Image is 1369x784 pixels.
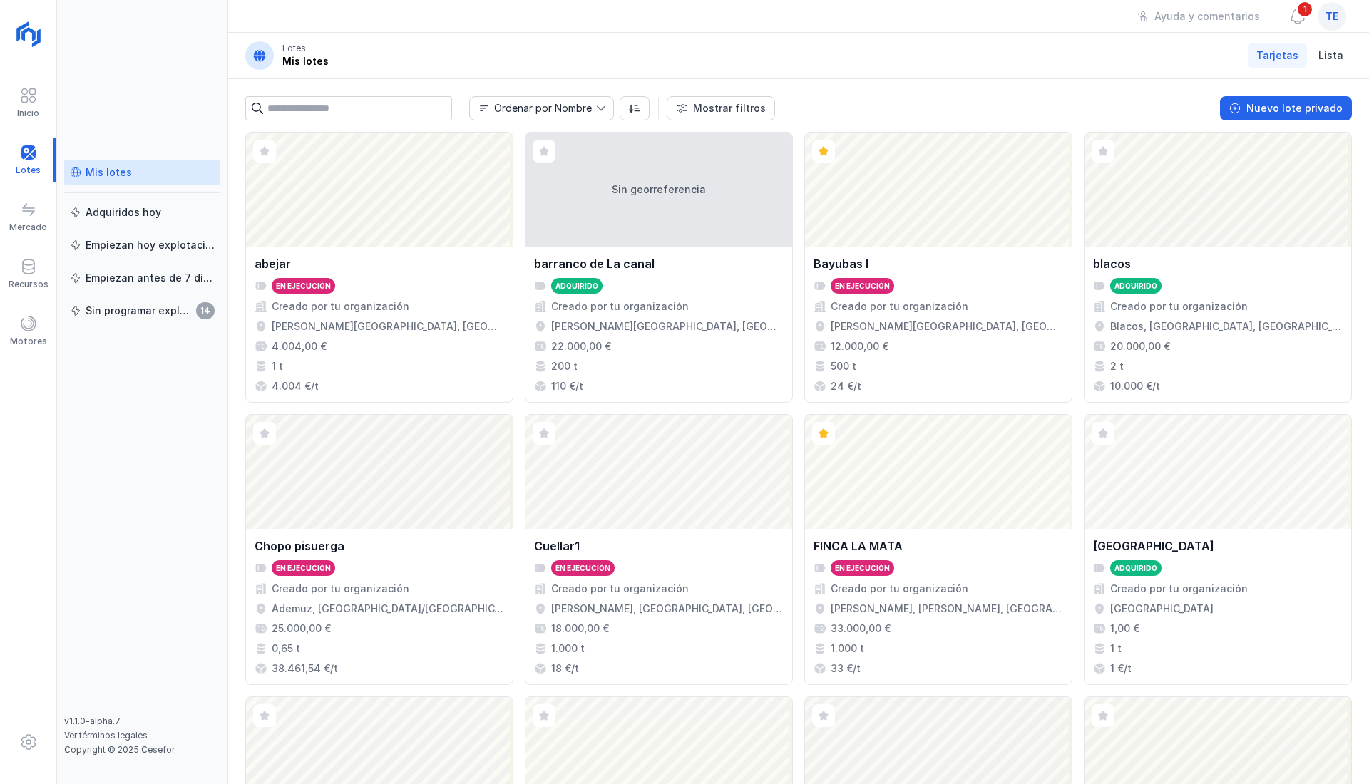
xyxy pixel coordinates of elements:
[831,661,861,676] div: 33 €/t
[814,255,868,272] div: Bayubas I
[282,54,329,68] div: Mis lotes
[272,379,319,393] div: 4.004 €/t
[555,281,598,291] div: Adquirido
[525,133,792,247] div: Sin georreferencia
[9,279,48,290] div: Recursos
[1093,537,1214,555] div: [GEOGRAPHIC_DATA]
[272,621,331,636] div: 25.000,00 €
[255,255,291,272] div: abejar
[1248,43,1307,68] a: Tarjetas
[11,16,46,52] img: logoRight.svg
[64,298,220,324] a: Sin programar explotación14
[525,414,793,685] a: Cuellar1En ejecuciónCreado por tu organización[PERSON_NAME], [GEOGRAPHIC_DATA], [GEOGRAPHIC_DATA]...
[64,232,220,258] a: Empiezan hoy explotación
[282,43,306,54] div: Lotes
[831,621,891,636] div: 33.000,00 €
[551,379,583,393] div: 110 €/t
[551,582,689,596] div: Creado por tu organización
[9,222,47,233] div: Mercado
[534,255,655,272] div: barranco de La canal
[551,319,784,334] div: [PERSON_NAME][GEOGRAPHIC_DATA], [GEOGRAPHIC_DATA], [GEOGRAPHIC_DATA], [GEOGRAPHIC_DATA], [GEOGRAP...
[64,265,220,291] a: Empiezan antes de 7 días
[1110,319,1343,334] div: Blacos, [GEOGRAPHIC_DATA], [GEOGRAPHIC_DATA], [GEOGRAPHIC_DATA]
[276,563,331,573] div: En ejecución
[831,582,968,596] div: Creado por tu organización
[272,602,504,616] div: Ademuz, [GEOGRAPHIC_DATA]/[GEOGRAPHIC_DATA], [GEOGRAPHIC_DATA], [GEOGRAPHIC_DATA]
[1326,9,1338,24] span: te
[272,661,338,676] div: 38.461,54 €/t
[835,281,890,291] div: En ejecución
[831,602,1063,616] div: [PERSON_NAME], [PERSON_NAME], [GEOGRAPHIC_DATA], [GEOGRAPHIC_DATA]
[272,582,409,596] div: Creado por tu organización
[17,108,39,119] div: Inicio
[245,132,513,403] a: abejarEn ejecuciónCreado por tu organización[PERSON_NAME][GEOGRAPHIC_DATA], [GEOGRAPHIC_DATA], [G...
[551,661,579,676] div: 18 €/t
[1114,281,1157,291] div: Adquirido
[470,97,596,120] span: Nombre
[667,96,775,120] button: Mostrar filtros
[831,339,888,354] div: 12.000,00 €
[551,621,609,636] div: 18.000,00 €
[64,160,220,185] a: Mis lotes
[693,101,766,115] div: Mostrar filtros
[551,299,689,314] div: Creado por tu organización
[64,716,220,727] div: v1.1.0-alpha.7
[525,132,793,403] a: Sin georreferenciabarranco de La canalAdquiridoCreado por tu organización[PERSON_NAME][GEOGRAPHIC...
[804,132,1072,403] a: Bayubas IEn ejecuciónCreado por tu organización[PERSON_NAME][GEOGRAPHIC_DATA], [GEOGRAPHIC_DATA],...
[196,302,215,319] span: 14
[1110,582,1248,596] div: Creado por tu organización
[86,205,161,220] div: Adquiridos hoy
[1246,101,1343,115] div: Nuevo lote privado
[272,319,504,334] div: [PERSON_NAME][GEOGRAPHIC_DATA], [GEOGRAPHIC_DATA], [GEOGRAPHIC_DATA]
[1110,661,1132,676] div: 1 €/t
[835,563,890,573] div: En ejecución
[831,359,856,373] div: 500 t
[1128,4,1269,29] button: Ayuda y comentarios
[831,319,1063,334] div: [PERSON_NAME][GEOGRAPHIC_DATA], [GEOGRAPHIC_DATA], [GEOGRAPHIC_DATA]
[551,641,585,656] div: 1.000 t
[1110,339,1170,354] div: 20.000,00 €
[1110,379,1160,393] div: 10.000 €/t
[551,339,611,354] div: 22.000,00 €
[1220,96,1352,120] button: Nuevo lote privado
[831,641,864,656] div: 1.000 t
[534,537,580,555] div: Cuellar1
[1256,48,1298,63] span: Tarjetas
[245,414,513,685] a: Chopo pisuergaEn ejecuciónCreado por tu organizaciónAdemuz, [GEOGRAPHIC_DATA]/[GEOGRAPHIC_DATA], ...
[255,537,344,555] div: Chopo pisuerga
[272,299,409,314] div: Creado por tu organización
[86,238,215,252] div: Empiezan hoy explotación
[1114,563,1157,573] div: Adquirido
[64,730,148,741] a: Ver términos legales
[1110,621,1139,636] div: 1,00 €
[551,602,784,616] div: [PERSON_NAME], [GEOGRAPHIC_DATA], [GEOGRAPHIC_DATA], [GEOGRAPHIC_DATA]
[555,563,610,573] div: En ejecución
[831,379,861,393] div: 24 €/t
[272,359,283,373] div: 1 t
[1110,299,1248,314] div: Creado por tu organización
[1110,359,1124,373] div: 2 t
[1296,1,1313,18] span: 1
[64,200,220,225] a: Adquiridos hoy
[86,271,215,285] div: Empiezan antes de 7 días
[1154,9,1260,24] div: Ayuda y comentarios
[272,641,300,656] div: 0,65 t
[551,359,578,373] div: 200 t
[494,103,592,113] div: Ordenar por Nombre
[1084,414,1352,685] a: [GEOGRAPHIC_DATA]AdquiridoCreado por tu organización[GEOGRAPHIC_DATA]1,00 €1 t1 €/t
[1110,641,1122,656] div: 1 t
[1310,43,1352,68] a: Lista
[276,281,331,291] div: En ejecución
[814,537,903,555] div: FINCA LA MATA
[804,414,1072,685] a: FINCA LA MATAEn ejecuciónCreado por tu organización[PERSON_NAME], [PERSON_NAME], [GEOGRAPHIC_DATA...
[86,165,132,180] div: Mis lotes
[10,336,47,347] div: Motores
[831,299,968,314] div: Creado por tu organización
[1093,255,1131,272] div: blacos
[64,744,220,755] div: Copyright © 2025 Cesefor
[1110,602,1214,616] div: [GEOGRAPHIC_DATA]
[1318,48,1343,63] span: Lista
[1084,132,1352,403] a: blacosAdquiridoCreado por tu organizaciónBlacos, [GEOGRAPHIC_DATA], [GEOGRAPHIC_DATA], [GEOGRAPHI...
[272,339,327,354] div: 4.004,00 €
[86,304,192,318] div: Sin programar explotación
